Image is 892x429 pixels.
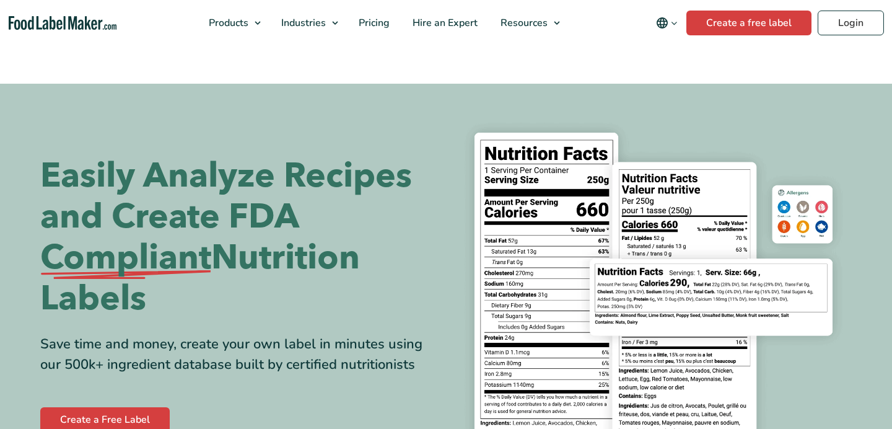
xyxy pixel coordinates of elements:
[686,11,811,35] a: Create a free label
[647,11,686,35] button: Change language
[355,16,391,30] span: Pricing
[497,16,549,30] span: Resources
[40,156,437,319] h1: Easily Analyze Recipes and Create FDA Nutrition Labels
[40,334,437,375] div: Save time and money, create your own label in minutes using our 500k+ ingredient database built b...
[205,16,250,30] span: Products
[278,16,327,30] span: Industries
[409,16,479,30] span: Hire an Expert
[40,237,211,278] span: Compliant
[9,16,117,30] a: Food Label Maker homepage
[818,11,884,35] a: Login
